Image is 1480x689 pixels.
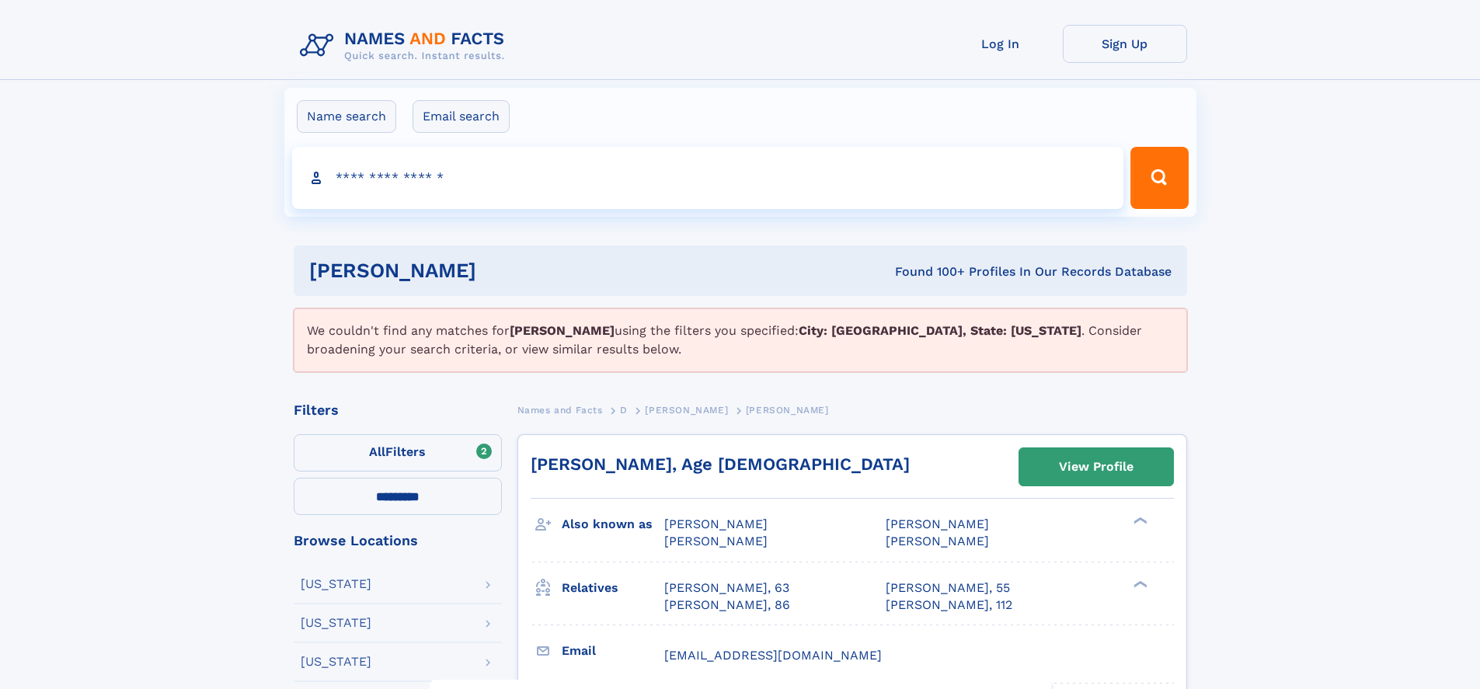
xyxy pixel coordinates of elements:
[294,308,1187,372] div: We couldn't find any matches for using the filters you specified: . Consider broadening your sear...
[746,405,829,416] span: [PERSON_NAME]
[1130,579,1148,589] div: ❯
[685,263,1172,280] div: Found 100+ Profiles In Our Records Database
[517,400,603,419] a: Names and Facts
[294,534,502,548] div: Browse Locations
[664,517,768,531] span: [PERSON_NAME]
[645,405,728,416] span: [PERSON_NAME]
[664,597,790,614] a: [PERSON_NAME], 86
[297,100,396,133] label: Name search
[510,323,615,338] b: [PERSON_NAME]
[799,323,1081,338] b: City: [GEOGRAPHIC_DATA], State: [US_STATE]
[645,400,728,419] a: [PERSON_NAME]
[664,534,768,548] span: [PERSON_NAME]
[620,400,628,419] a: D
[664,579,789,597] a: [PERSON_NAME], 63
[301,656,371,668] div: [US_STATE]
[1019,448,1173,485] a: View Profile
[664,648,882,663] span: [EMAIL_ADDRESS][DOMAIN_NAME]
[531,454,910,474] a: [PERSON_NAME], Age [DEMOGRAPHIC_DATA]
[413,100,510,133] label: Email search
[301,617,371,629] div: [US_STATE]
[309,261,686,280] h1: [PERSON_NAME]
[1059,449,1134,485] div: View Profile
[369,444,385,459] span: All
[886,517,989,531] span: [PERSON_NAME]
[886,534,989,548] span: [PERSON_NAME]
[886,597,1012,614] a: [PERSON_NAME], 112
[1130,516,1148,526] div: ❯
[562,511,664,538] h3: Also known as
[294,403,502,417] div: Filters
[562,638,664,664] h3: Email
[938,25,1063,63] a: Log In
[1063,25,1187,63] a: Sign Up
[294,434,502,472] label: Filters
[292,147,1124,209] input: search input
[886,579,1010,597] a: [PERSON_NAME], 55
[1130,147,1188,209] button: Search Button
[620,405,628,416] span: D
[294,25,517,67] img: Logo Names and Facts
[562,575,664,601] h3: Relatives
[301,578,371,590] div: [US_STATE]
